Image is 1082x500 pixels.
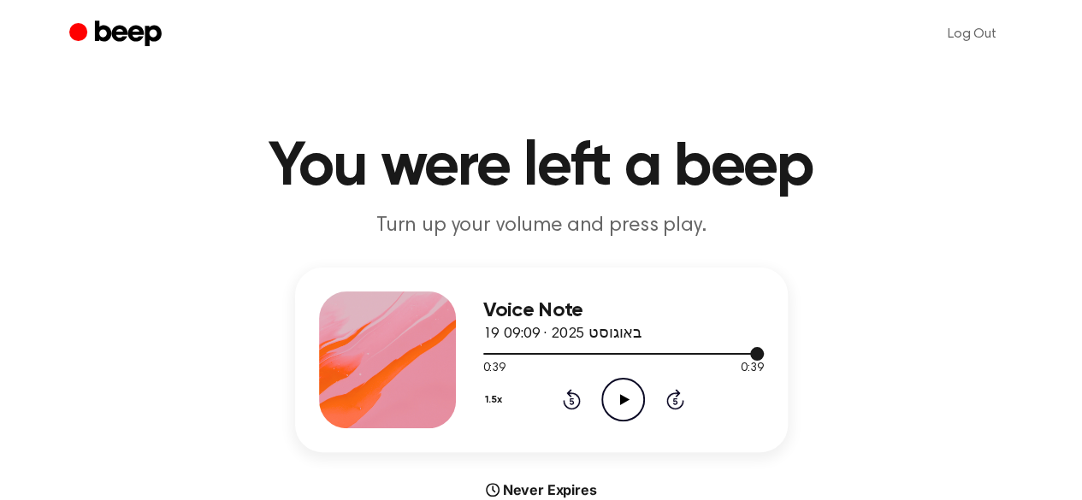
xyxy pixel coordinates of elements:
[483,299,764,322] h3: Voice Note
[483,326,642,342] span: 19 באוגוסט 2025 · 09:09
[295,479,788,500] div: Never Expires
[103,137,979,198] h1: You were left a beep
[483,360,506,378] span: 0:39
[213,212,870,240] p: Turn up your volume and press play.
[483,385,509,415] button: 1.5x
[931,14,1014,55] a: Log Out
[69,18,166,51] a: Beep
[741,360,763,378] span: 0:39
